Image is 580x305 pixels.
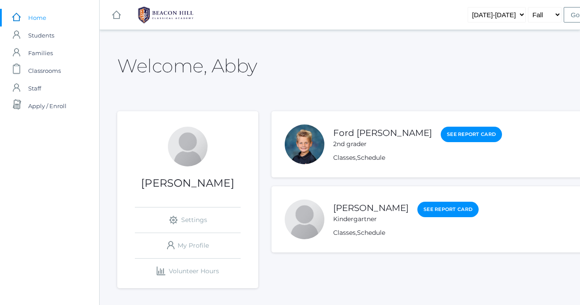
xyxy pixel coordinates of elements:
[28,97,67,115] span: Apply / Enroll
[168,127,208,166] div: Abby McCollum
[28,79,41,97] span: Staff
[28,26,54,44] span: Students
[333,229,356,237] a: Classes
[333,215,409,224] div: Kindergartner
[28,44,53,62] span: Families
[285,200,324,239] div: Cole McCollum
[117,177,258,189] h1: [PERSON_NAME]
[135,233,241,258] a: My Profile
[117,56,257,76] h2: Welcome, Abby
[333,139,432,149] div: 2nd grader
[28,62,61,79] span: Classrooms
[133,4,199,26] img: BHCALogos-05-308ed15e86a5a0abce9b8dd61676a3503ac9727e845dece92d48e8588c001991.png
[357,229,385,237] a: Schedule
[333,203,409,213] a: [PERSON_NAME]
[333,128,432,138] a: Ford [PERSON_NAME]
[333,153,502,162] div: ,
[333,228,479,237] div: ,
[135,259,241,284] a: Volunteer Hours
[135,207,241,233] a: Settings
[333,154,356,162] a: Classes
[28,9,46,26] span: Home
[417,202,479,217] a: See Report Card
[357,154,385,162] a: Schedule
[441,127,502,142] a: See Report Card
[285,124,324,164] div: Ford McCollum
